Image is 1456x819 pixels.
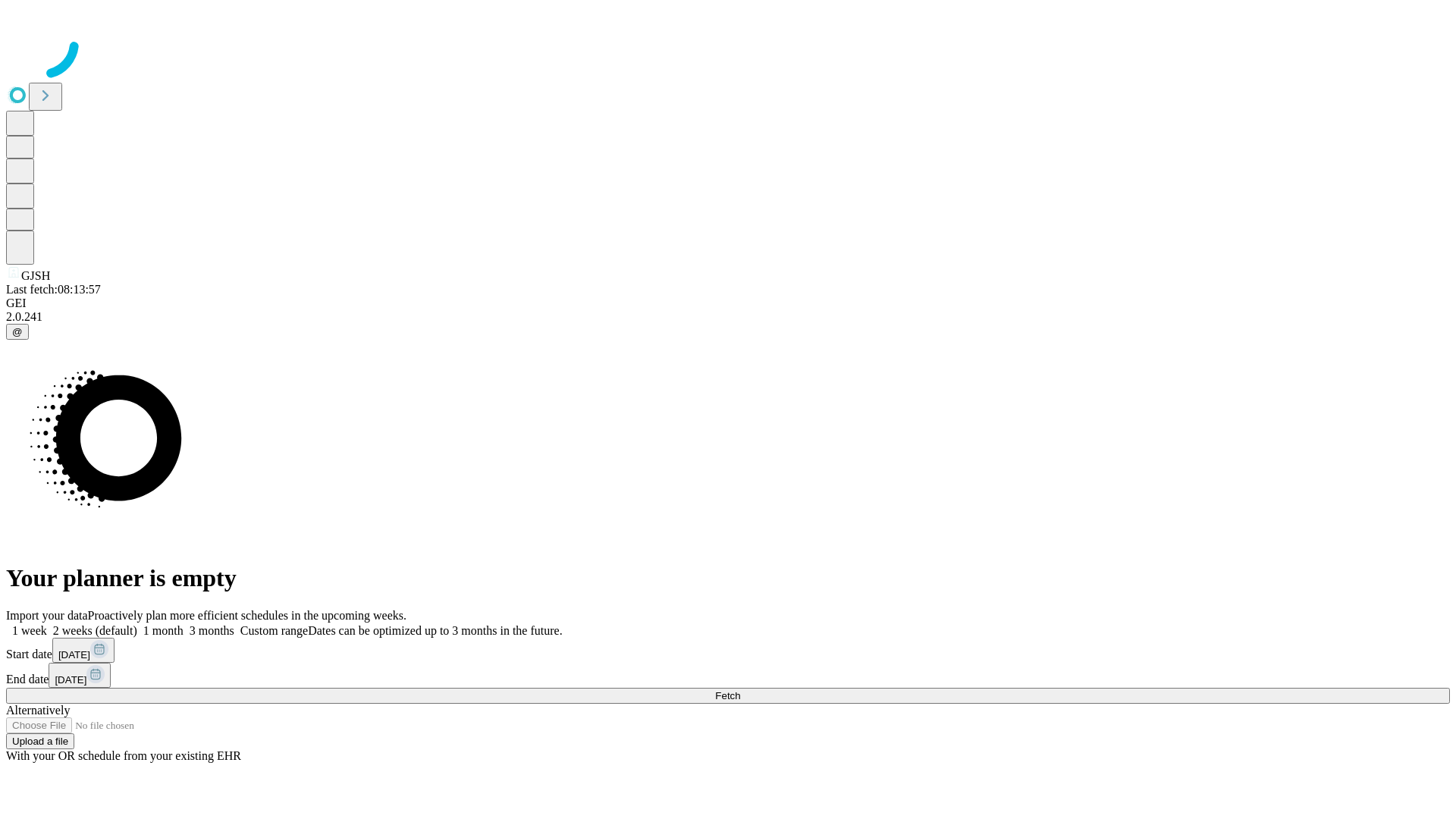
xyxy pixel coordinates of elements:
[6,297,1450,310] div: GEI
[143,624,184,637] span: 1 month
[240,624,308,637] span: Custom range
[52,638,115,663] button: [DATE]
[6,663,1450,688] div: End date
[12,624,47,637] span: 1 week
[6,564,1450,592] h1: Your planner is empty
[6,609,88,622] span: Import your data
[55,674,86,686] span: [DATE]
[6,749,241,762] span: With your OR schedule from your existing EHR
[49,663,111,688] button: [DATE]
[6,324,29,340] button: @
[6,638,1450,663] div: Start date
[715,690,740,701] span: Fetch
[58,649,90,661] span: [DATE]
[12,326,23,337] span: @
[6,310,1450,324] div: 2.0.241
[88,609,406,622] span: Proactively plan more efficient schedules in the upcoming weeks.
[190,624,234,637] span: 3 months
[53,624,137,637] span: 2 weeks (default)
[308,624,562,637] span: Dates can be optimized up to 3 months in the future.
[6,733,74,749] button: Upload a file
[21,269,50,282] span: GJSH
[6,283,101,296] span: Last fetch: 08:13:57
[6,704,70,717] span: Alternatively
[6,688,1450,704] button: Fetch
